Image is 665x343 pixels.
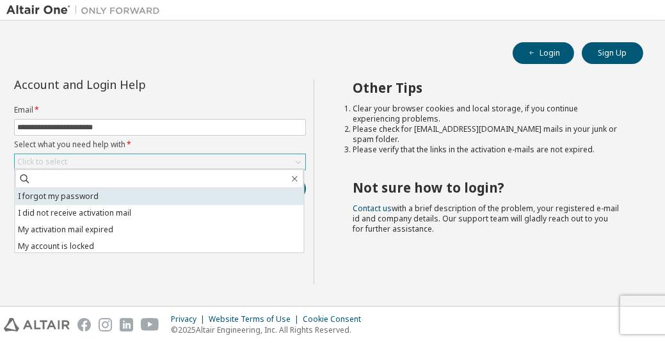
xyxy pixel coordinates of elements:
span: with a brief description of the problem, your registered e-mail id and company details. Our suppo... [353,203,619,234]
button: Sign Up [582,42,643,64]
h2: Not sure how to login? [353,179,620,196]
div: Cookie Consent [303,314,369,324]
div: Privacy [171,314,209,324]
li: Please verify that the links in the activation e-mails are not expired. [353,145,620,155]
div: Website Terms of Use [209,314,303,324]
div: Click to select [17,157,67,167]
label: Email [14,105,306,115]
div: Account and Login Help [14,79,248,90]
img: Altair One [6,4,166,17]
li: I forgot my password [15,188,303,205]
img: linkedin.svg [120,318,133,331]
img: facebook.svg [77,318,91,331]
h2: Other Tips [353,79,620,96]
a: Contact us [353,203,392,214]
div: Click to select [15,154,305,170]
p: © 2025 Altair Engineering, Inc. All Rights Reserved. [171,324,369,335]
li: Clear your browser cookies and local storage, if you continue experiencing problems. [353,104,620,124]
label: Select what you need help with [14,140,306,150]
img: youtube.svg [141,318,159,331]
img: instagram.svg [99,318,112,331]
li: Please check for [EMAIL_ADDRESS][DOMAIN_NAME] mails in your junk or spam folder. [353,124,620,145]
img: altair_logo.svg [4,318,70,331]
button: Login [513,42,574,64]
